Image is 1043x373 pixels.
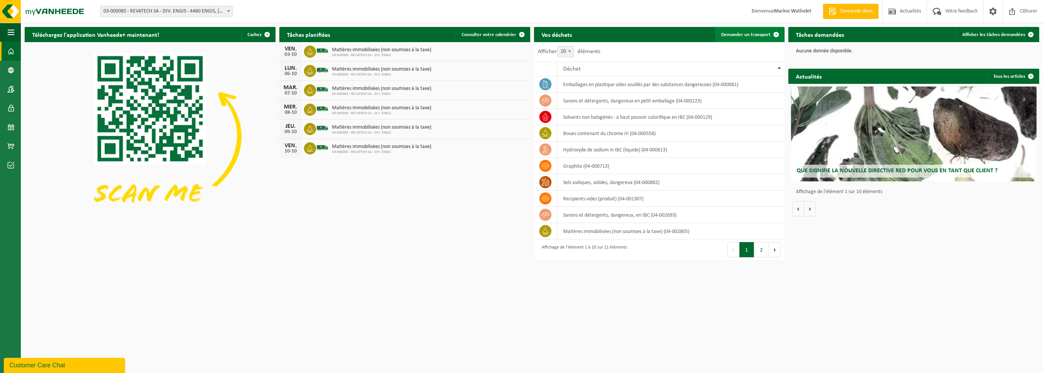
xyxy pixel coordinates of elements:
[4,356,127,373] iframe: chat widget
[332,92,431,96] span: 03-000085 - REVATECH SA - DIV. ENGIS
[332,86,431,92] span: Matières immobilisées (non soumises à la taxe)
[316,44,329,57] img: BL-SO-LV
[332,150,431,154] span: 03-000085 - REVATECH SA - DIV. ENGIS
[332,131,431,135] span: 03-000085 - REVATECH SA - DIV. ENGIS
[788,27,852,42] h2: Tâches demandées
[283,46,298,52] div: VEN.
[538,241,627,258] div: Affichage de l'élément 1 à 10 sur 11 éléments
[558,142,785,158] td: hydroxyde de sodium in IBC (liquide) (04-000613)
[557,46,574,57] span: 10
[774,8,811,14] strong: Marine Wathelet
[332,53,431,58] span: 03-000085 - REVATECH SA - DIV. ENGIS
[456,27,529,42] a: Consulter votre calendrier
[558,174,785,190] td: sels sodiques, solides, dangereux (04-000882)
[332,66,431,72] span: Matières immobilisées (non soumises à la taxe)
[283,71,298,77] div: 06-10
[100,6,232,17] span: 03-000085 - REVATECH SA - DIV. ENGIS - 4480 ENGIS, RUE DU PARC INDUSTRIEL 2
[283,149,298,154] div: 10-10
[788,69,829,83] h2: Actualités
[796,189,1035,195] p: Affichage de l'élément 1 sur 10 éléments
[316,83,329,96] img: BL-SO-LV
[332,105,431,111] span: Matières immobilisées (non soumises à la taxe)
[956,27,1038,42] a: Afficher les tâches demandées
[25,42,276,230] img: Download de VHEPlus App
[241,27,275,42] button: Cachez
[962,32,1025,37] span: Afficher les tâches demandées
[558,207,785,223] td: Savons et détergents, dangereux, en IBC (04-002693)
[558,125,785,142] td: boues contenant du chrome III (04-000558)
[283,123,298,129] div: JEU.
[316,64,329,77] img: BL-SO-LV
[332,111,431,116] span: 03-000085 - REVATECH SA - DIV. ENGIS
[558,190,785,207] td: recipients vides (produit) (04-001307)
[558,93,785,109] td: savons et détergents, dangereux en petit emballage (04-000123)
[283,85,298,91] div: MAR.
[739,242,754,257] button: 1
[247,32,262,37] span: Cachez
[987,69,1038,84] a: Tous les articles
[283,110,298,115] div: 08-10
[797,168,998,174] span: Que signifie la nouvelle directive RED pour vous en tant que client ?
[558,223,785,239] td: matières immobilisées (non soumises à la taxe) (04-002805)
[283,52,298,57] div: 03-10
[558,109,785,125] td: solvants non halogénés - à haut pouvoir calorifique en IBC (04-000129)
[823,4,879,19] a: Demande devis
[332,124,431,131] span: Matières immobilisées (non soumises à la taxe)
[462,32,516,37] span: Consulter votre calendrier
[283,65,298,71] div: LUN.
[804,201,816,216] button: Volgende
[558,158,785,174] td: graphite (04-000713)
[715,27,784,42] a: Demander un transport
[316,102,329,115] img: BL-SO-LV
[332,72,431,77] span: 03-000085 - REVATECH SA - DIV. ENGIS
[283,91,298,96] div: 07-10
[25,27,167,42] h2: Téléchargez l'application Vanheede+ maintenant!
[563,66,581,72] span: Déchet
[791,87,1037,181] a: Que signifie la nouvelle directive RED pour vous en tant que client ?
[792,201,804,216] button: Vorige
[100,6,233,17] span: 03-000085 - REVATECH SA - DIV. ENGIS - 4480 ENGIS, RUE DU PARC INDUSTRIEL 2
[538,49,600,55] label: Afficher éléments
[838,8,875,15] span: Demande devis
[727,242,739,257] button: Previous
[769,242,781,257] button: Next
[332,144,431,150] span: Matières immobilisées (non soumises à la taxe)
[316,141,329,154] img: BL-SO-LV
[283,143,298,149] div: VEN.
[534,27,579,42] h2: Vos déchets
[283,129,298,135] div: 09-10
[316,122,329,135] img: BL-SO-LV
[558,76,785,93] td: emballages en plastique vides souillés par des substances dangereuses (04-000081)
[332,47,431,53] span: Matières immobilisées (non soumises à la taxe)
[754,242,769,257] button: 2
[558,46,573,57] span: 10
[279,27,338,42] h2: Tâches planifiées
[796,49,1032,54] p: Aucune donnée disponible.
[283,104,298,110] div: MER.
[721,32,771,37] span: Demander un transport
